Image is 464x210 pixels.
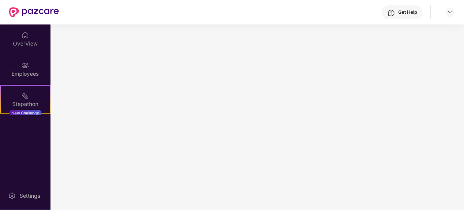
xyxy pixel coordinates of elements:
[9,7,59,17] img: New Pazcare Logo
[387,9,395,17] img: svg+xml;base64,PHN2ZyBpZD0iSGVscC0zMngzMiIgeG1sbnM9Imh0dHA6Ly93d3cudzMub3JnLzIwMDAvc3ZnIiB3aWR0aD...
[17,192,42,200] div: Settings
[1,100,50,108] div: Stepathon
[398,9,417,15] div: Get Help
[8,192,16,200] img: svg+xml;base64,PHN2ZyBpZD0iU2V0dGluZy0yMHgyMCIgeG1sbnM9Imh0dHA6Ly93d3cudzMub3JnLzIwMDAvc3ZnIiB3aW...
[9,110,41,116] div: New Challenge
[21,62,29,69] img: svg+xml;base64,PHN2ZyBpZD0iRW1wbG95ZWVzIiB4bWxucz0iaHR0cDovL3d3dy53My5vcmcvMjAwMC9zdmciIHdpZHRoPS...
[447,9,453,15] img: svg+xml;base64,PHN2ZyBpZD0iRHJvcGRvd24tMzJ4MzIiIHhtbG5zPSJodHRwOi8vd3d3LnczLm9yZy8yMDAwL3N2ZyIgd2...
[21,31,29,39] img: svg+xml;base64,PHN2ZyBpZD0iSG9tZSIgeG1sbnM9Imh0dHA6Ly93d3cudzMub3JnLzIwMDAvc3ZnIiB3aWR0aD0iMjAiIG...
[21,92,29,99] img: svg+xml;base64,PHN2ZyB4bWxucz0iaHR0cDovL3d3dy53My5vcmcvMjAwMC9zdmciIHdpZHRoPSIyMSIgaGVpZ2h0PSIyMC...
